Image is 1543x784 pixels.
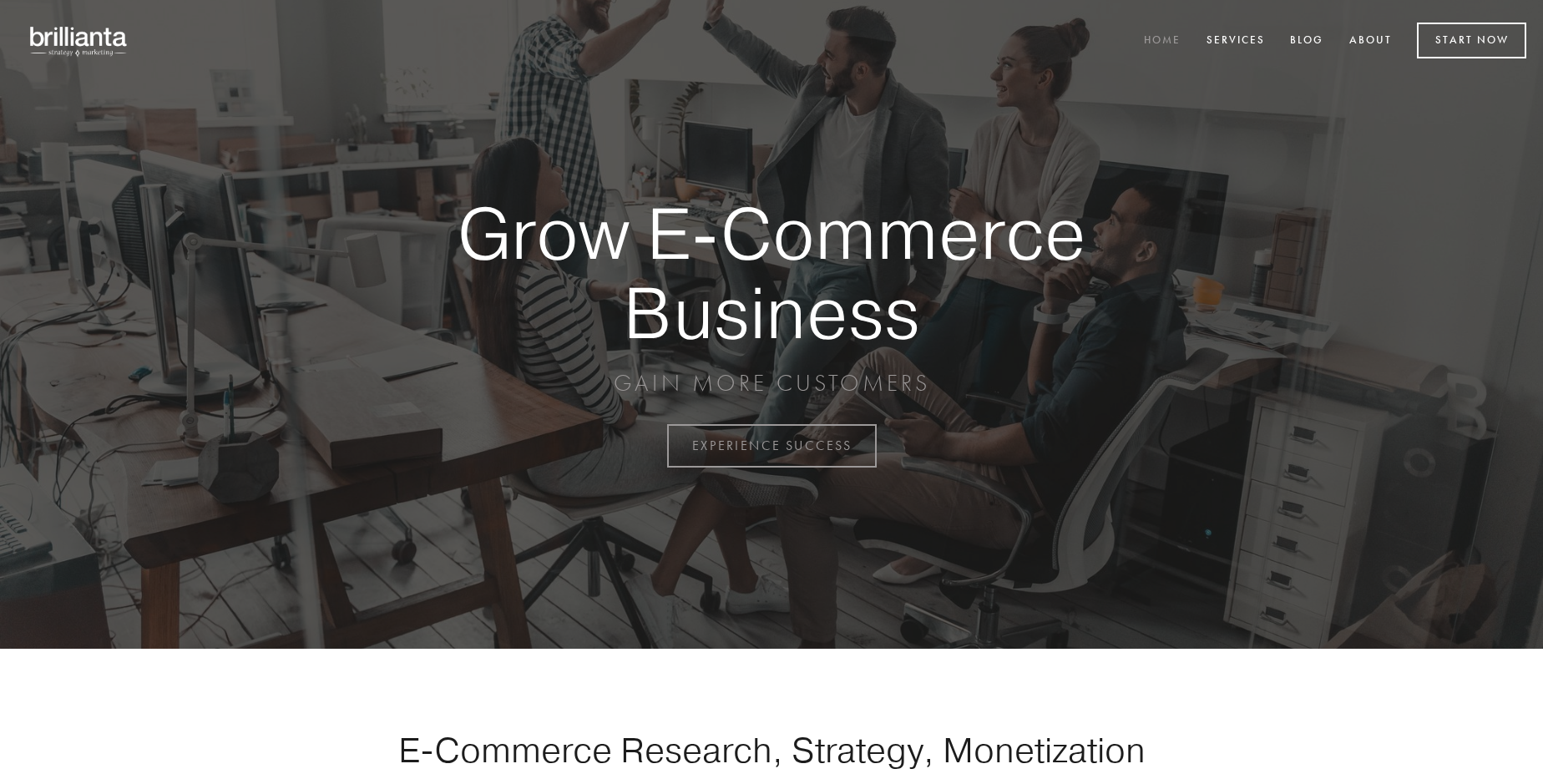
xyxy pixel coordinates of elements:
a: EXPERIENCE SUCCESS [667,424,877,468]
a: About [1338,28,1403,55]
h1: E-Commerce Research, Strategy, Monetization [346,729,1197,771]
a: Start Now [1417,23,1526,58]
a: Services [1196,28,1276,55]
img: brillianta - research, strategy, marketing [17,17,142,65]
strong: Grow E-Commerce Business [399,194,1144,352]
p: GAIN MORE CUSTOMERS [399,368,1144,398]
a: Blog [1279,28,1334,55]
a: Home [1133,28,1191,55]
